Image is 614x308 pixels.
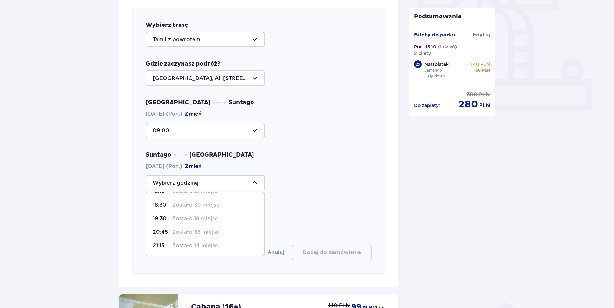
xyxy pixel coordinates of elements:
p: Zostało 14 miejsc [172,242,218,249]
span: Edytuj [473,31,490,38]
span: [DATE] (Pon.) [146,110,202,118]
p: Bilety do parku [414,31,456,38]
span: Suntago [146,151,171,159]
button: Dodaj do zamówienia [292,245,372,260]
p: Dodaj do zamówienia [303,249,361,256]
span: PLN [479,102,490,109]
p: Zostało 18 miejsc [172,215,218,222]
span: [GEOGRAPHIC_DATA] [146,99,211,107]
span: 280 [458,98,478,110]
p: Zostało 35 miejsc [172,229,219,236]
p: Cały dzień [424,73,445,79]
p: Wybierz trasę [146,21,188,29]
p: ( 1 dzień ) [438,44,457,50]
p: Jamango [424,67,442,73]
p: Zostało 39 miejsc [172,201,219,209]
button: Anuluj [267,249,284,256]
p: 140 PLN [471,61,490,67]
span: PLN [479,91,490,98]
div: 2 x [414,60,422,68]
button: Zmień [185,163,202,170]
p: 21:15 [153,242,170,249]
p: 18:30 [153,201,170,209]
span: [GEOGRAPHIC_DATA] [189,151,254,159]
img: dots [174,154,187,156]
span: [DATE] (Pon.) [146,163,202,170]
span: Suntago [229,99,254,107]
img: dots [213,102,226,104]
p: Nastolatek [424,61,449,67]
span: PLN [482,67,490,73]
p: 2 bilety [414,50,431,56]
p: Do zapłaty : [414,102,440,108]
p: 19:30 [153,215,170,222]
p: Gdzie zaczynasz podróż? [146,60,220,68]
button: Zmień [185,110,202,118]
span: 300 [467,91,478,98]
p: 20:45 [153,229,170,236]
span: 150 [474,67,481,73]
p: Pon. 13.10 [414,44,436,50]
p: Podsumowanie [409,13,495,21]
